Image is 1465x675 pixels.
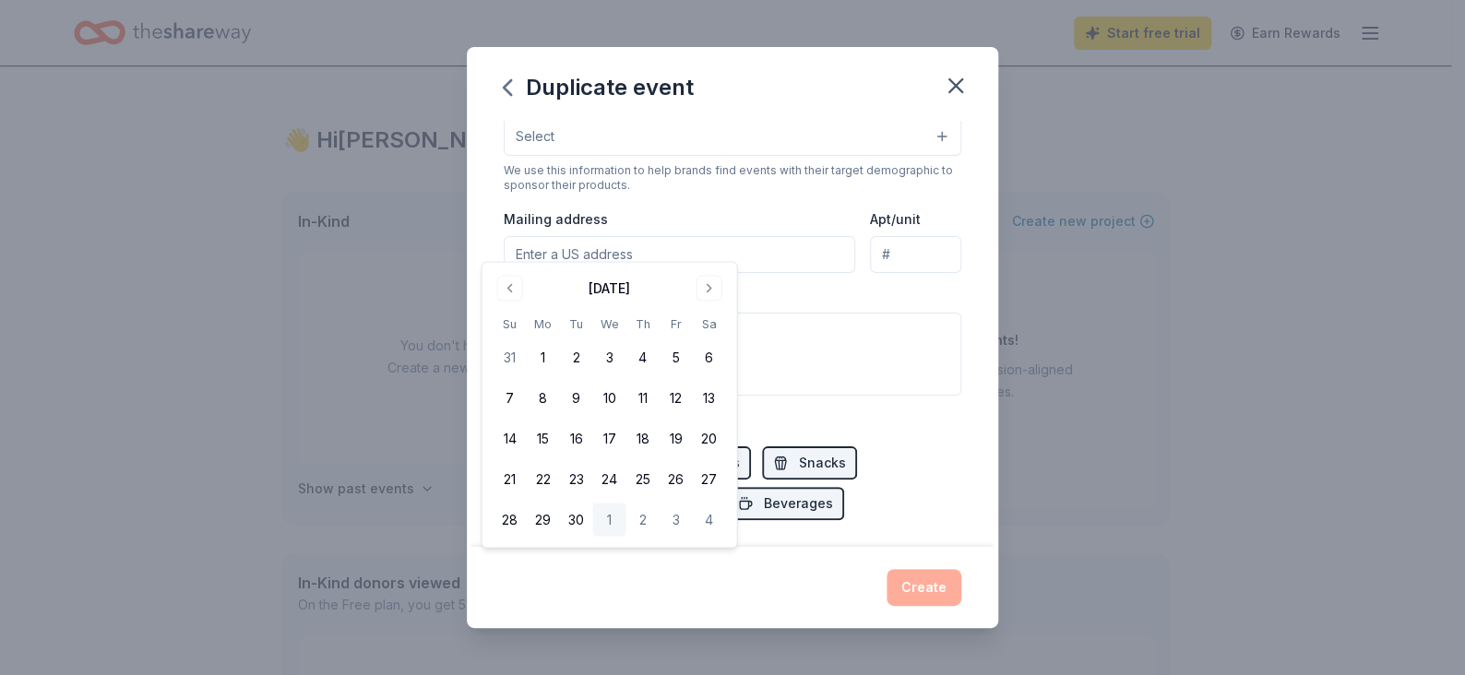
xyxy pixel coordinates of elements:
button: 8 [526,382,559,415]
button: 26 [659,463,692,496]
button: 2 [625,503,659,537]
button: 3 [659,503,692,537]
div: Duplicate event [504,73,694,102]
button: 3 [592,341,625,374]
button: Select [504,117,961,156]
button: 29 [526,503,559,537]
th: Thursday [625,314,659,333]
span: Beverages [764,492,833,515]
button: 31 [493,341,526,374]
button: 9 [559,382,592,415]
label: Apt/unit [870,210,921,229]
input: # [870,236,961,273]
button: 4 [692,503,725,537]
th: Friday [659,314,692,333]
button: 12 [659,382,692,415]
button: 15 [526,422,559,456]
input: Enter a US address [504,236,855,273]
button: 16 [559,422,592,456]
div: [DATE] [589,277,630,299]
button: 1 [592,503,625,537]
button: 17 [592,422,625,456]
button: 27 [692,463,725,496]
label: Mailing address [504,210,608,229]
button: 28 [493,503,526,537]
button: 18 [625,422,659,456]
button: Beverages [727,487,844,520]
button: 11 [625,382,659,415]
button: 7 [493,382,526,415]
button: 30 [559,503,592,537]
button: 10 [592,382,625,415]
button: 5 [659,341,692,374]
button: 20 [692,422,725,456]
button: 25 [625,463,659,496]
button: Go to next month [696,275,721,301]
span: Snacks [799,452,846,474]
span: Select [516,125,554,148]
button: 19 [659,422,692,456]
button: 22 [526,463,559,496]
button: 24 [592,463,625,496]
button: 13 [692,382,725,415]
th: Tuesday [559,314,592,333]
button: Go to previous month [496,275,522,301]
div: We use this information to help brands find events with their target demographic to sponsor their... [504,163,961,193]
th: Monday [526,314,559,333]
button: 4 [625,341,659,374]
button: Snacks [762,446,857,480]
th: Sunday [493,314,526,333]
th: Wednesday [592,314,625,333]
button: 2 [559,341,592,374]
button: 1 [526,341,559,374]
button: 23 [559,463,592,496]
th: Saturday [692,314,725,333]
button: 21 [493,463,526,496]
button: 6 [692,341,725,374]
button: 14 [493,422,526,456]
